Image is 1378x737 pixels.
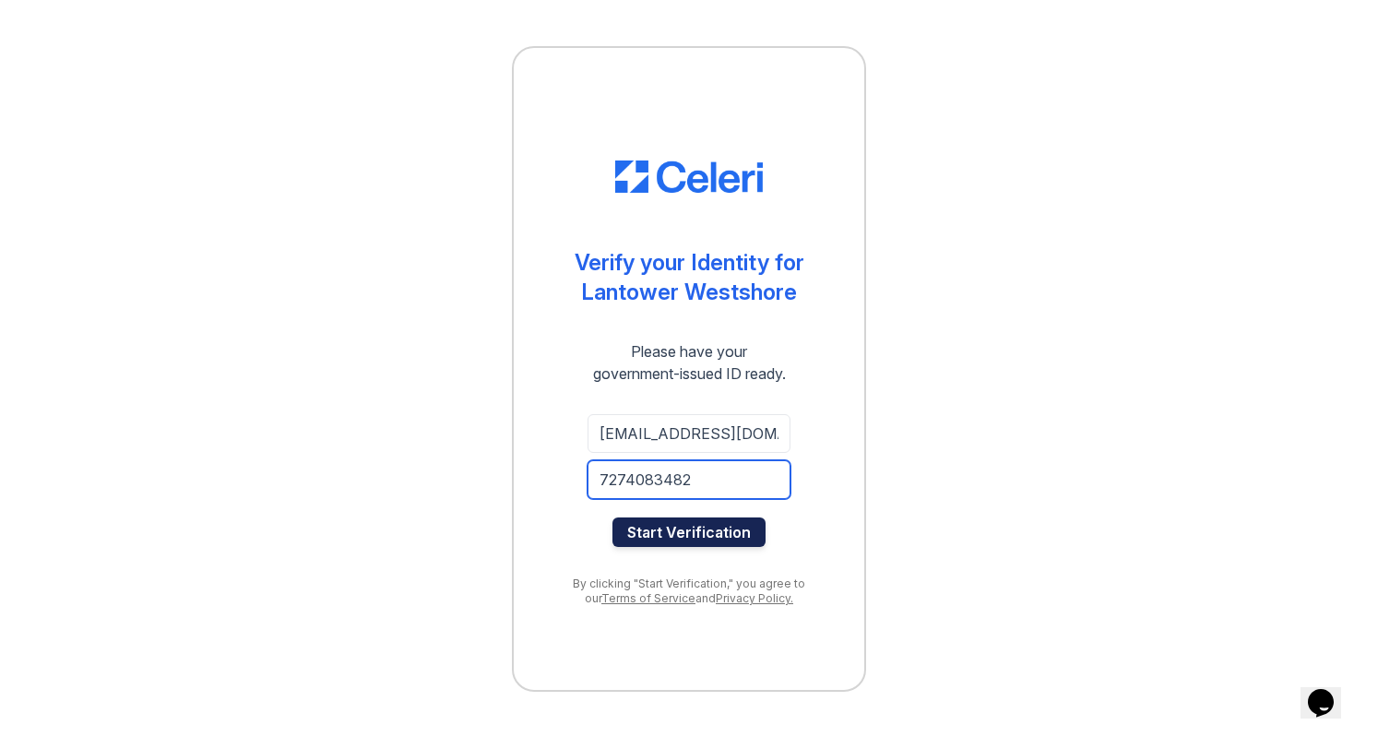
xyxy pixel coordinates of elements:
div: Please have your government-issued ID ready. [560,340,819,385]
a: Terms of Service [601,591,695,605]
iframe: chat widget [1301,663,1360,719]
button: Start Verification [612,517,766,547]
input: Email [588,414,790,453]
a: Privacy Policy. [716,591,793,605]
div: By clicking "Start Verification," you agree to our and [551,577,827,606]
img: CE_Logo_Blue-a8612792a0a2168367f1c8372b55b34899dd931a85d93a1a3d3e32e68fde9ad4.png [615,160,763,194]
div: Verify your Identity for Lantower Westshore [575,248,804,307]
input: Phone [588,460,790,499]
